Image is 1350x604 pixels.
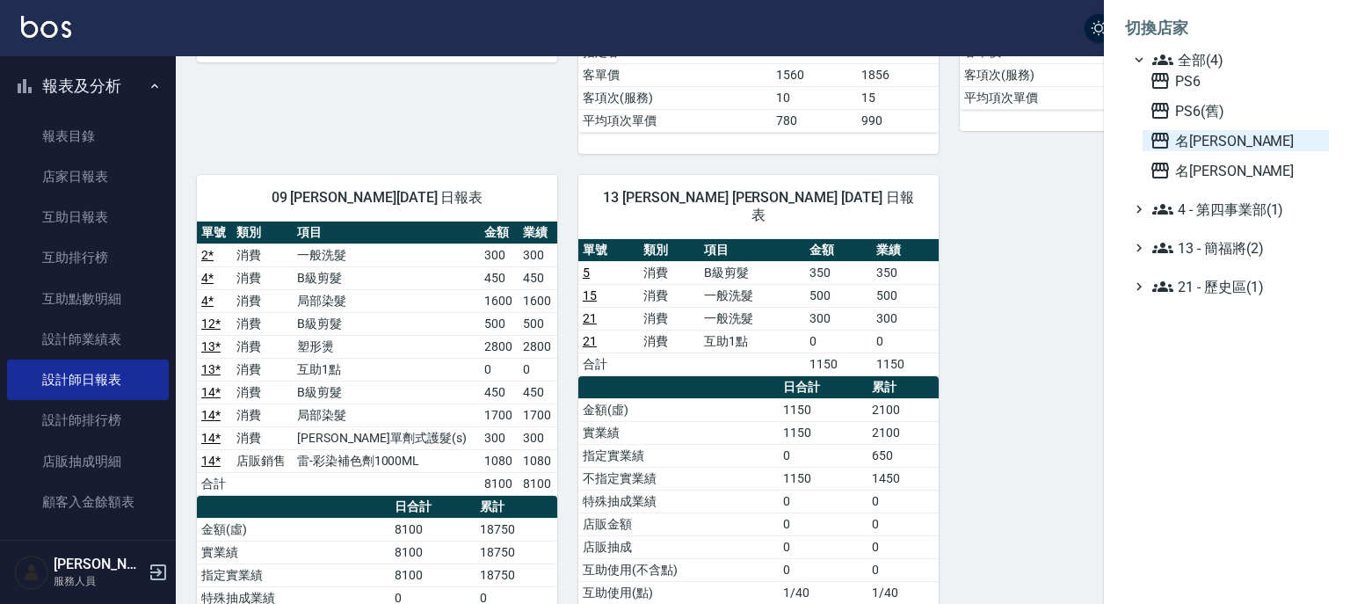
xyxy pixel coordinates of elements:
[1152,49,1322,70] span: 全部(4)
[1150,70,1322,91] span: PS6
[1152,199,1322,220] span: 4 - 第四事業部(1)
[1150,100,1322,121] span: PS6(舊)
[1125,7,1329,49] li: 切換店家
[1150,130,1322,151] span: 名[PERSON_NAME]
[1152,237,1322,258] span: 13 - 簡福將(2)
[1152,276,1322,297] span: 21 - 歷史區(1)
[1150,160,1322,181] span: 名[PERSON_NAME]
